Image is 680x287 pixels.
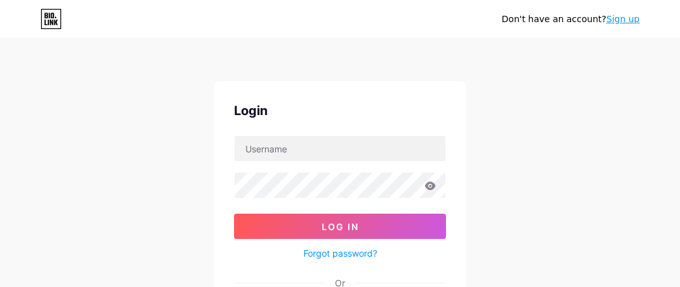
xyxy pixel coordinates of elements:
[501,13,640,26] div: Don't have an account?
[322,221,359,232] span: Log In
[303,247,377,260] a: Forgot password?
[234,214,446,239] button: Log In
[606,14,640,24] a: Sign up
[235,136,445,161] input: Username
[234,101,446,120] div: Login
